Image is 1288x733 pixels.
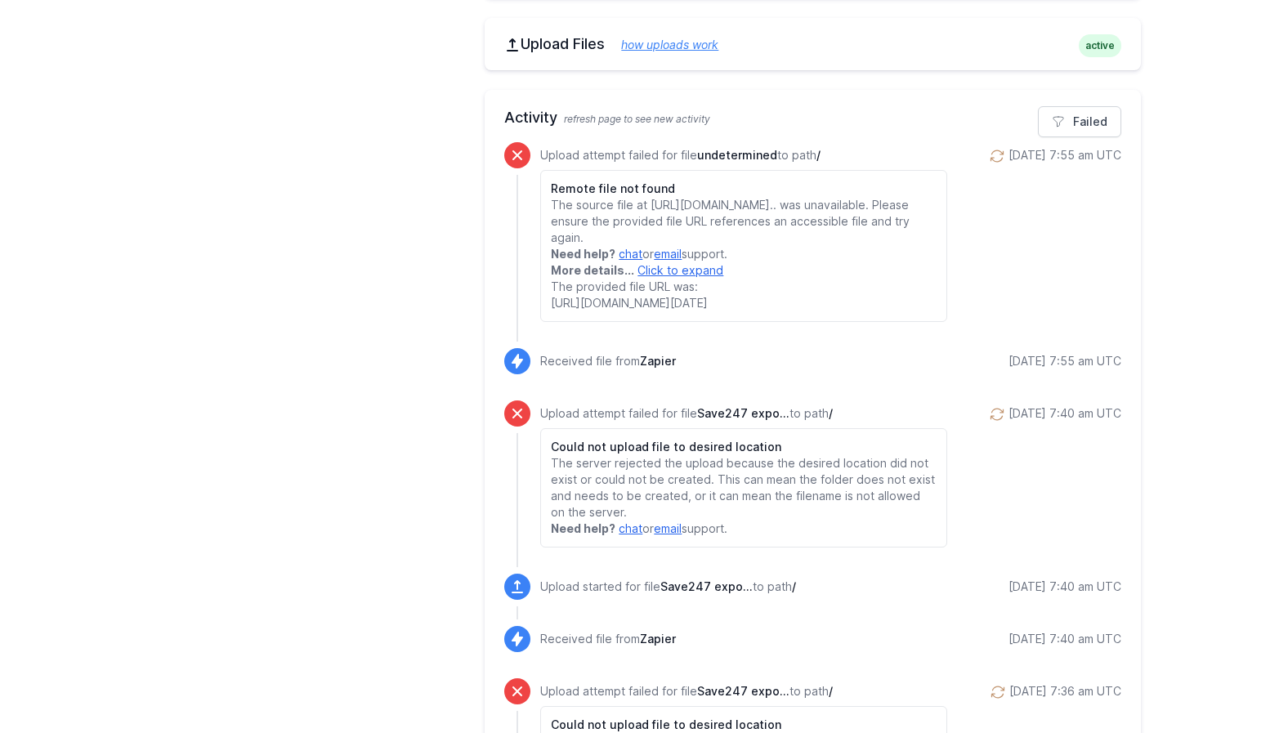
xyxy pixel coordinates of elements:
p: Received file from [540,631,676,647]
p: Upload started for file to path [540,579,796,595]
span: / [792,579,796,593]
iframe: Drift Widget Chat Controller [1206,651,1268,713]
a: email [654,247,682,261]
div: [DATE] 7:40 am UTC [1008,631,1121,647]
a: chat [619,521,642,535]
div: [DATE] 7:36 am UTC [1009,683,1121,699]
span: refresh page to see new activity [564,113,710,125]
p: The source file at [URL][DOMAIN_NAME].. was unavailable. Please ensure the provided file URL refe... [551,197,936,246]
span: Save247 export 2025-09-16 11:07:37.csv [660,579,753,593]
a: Failed [1038,106,1121,137]
span: / [816,148,821,162]
span: / [829,406,833,420]
span: The provided file URL was: [URL][DOMAIN_NAME][DATE] [551,279,708,310]
a: email [654,521,682,535]
span: Zapier [640,632,676,646]
p: or support. [551,521,936,537]
strong: Need help? [551,521,615,535]
span: Save247 export 2025-09-30 07:18:50.csv [697,684,789,698]
span: Zapier [640,354,676,368]
a: Click to expand [637,263,723,277]
div: [DATE] 7:40 am UTC [1008,579,1121,595]
strong: More details... [551,263,634,277]
div: [DATE] 7:40 am UTC [1008,405,1121,422]
h2: Upload Files [504,34,1121,54]
span: active [1079,34,1121,57]
p: The server rejected the upload because the desired location did not exist or could not be created... [551,455,936,521]
p: Upload attempt failed for file to path [540,405,946,422]
span: / [829,684,833,698]
h2: Activity [504,106,1121,129]
h6: Remote file not found [551,181,936,197]
div: [DATE] 7:55 am UTC [1008,147,1121,163]
a: chat [619,247,642,261]
div: [DATE] 7:55 am UTC [1008,353,1121,369]
p: or support. [551,246,936,262]
p: Received file from [540,353,676,369]
span: undetermined [697,148,777,162]
h6: Could not upload file to desired location [551,439,936,455]
a: how uploads work [605,38,718,51]
strong: Need help? [551,247,615,261]
h6: Could not upload file to desired location [551,717,936,733]
span: Save247 export 2025-09-16 11:07:37.csv [697,406,789,420]
p: Upload attempt failed for file to path [540,147,946,163]
p: Upload attempt failed for file to path [540,683,946,699]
